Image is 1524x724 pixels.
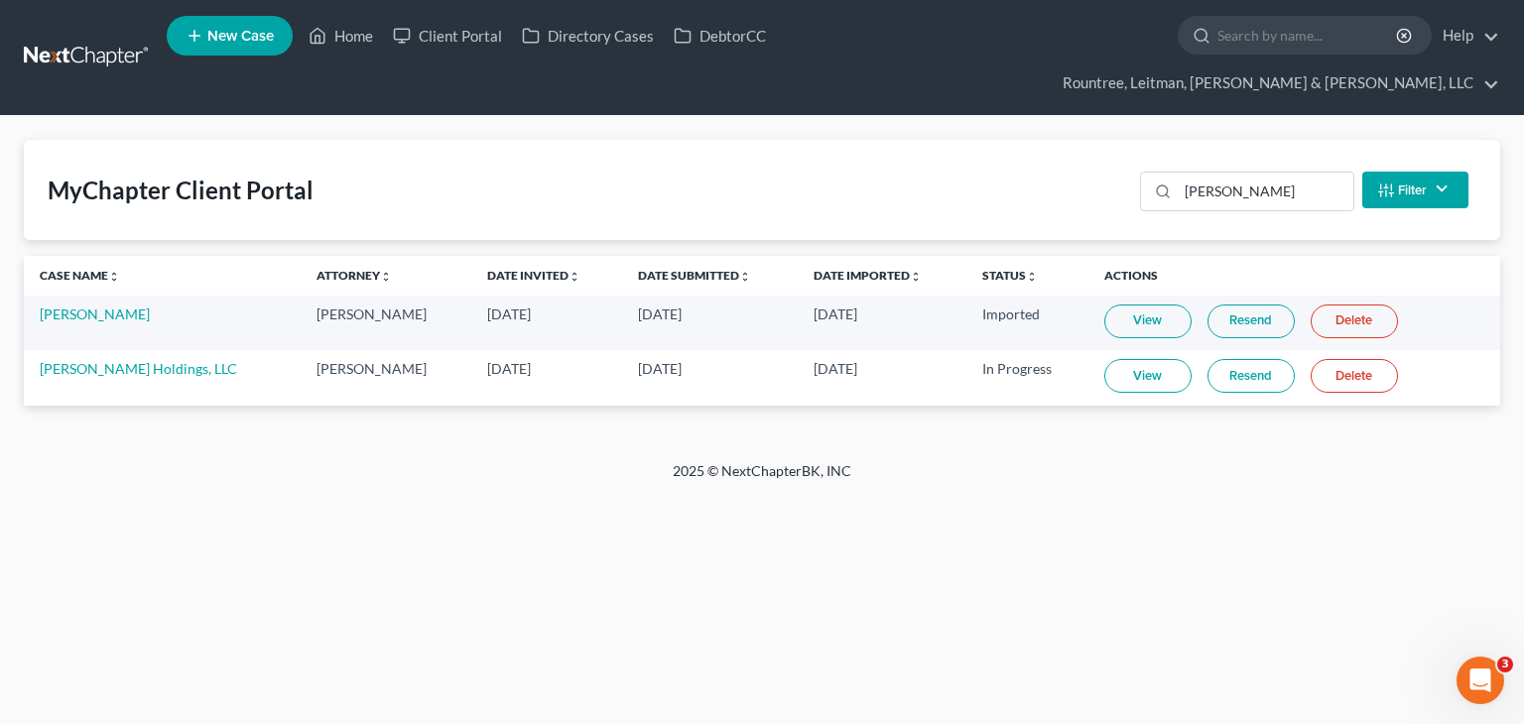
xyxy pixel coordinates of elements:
span: [DATE] [638,305,682,322]
span: 3 [1497,657,1513,672]
div: MyChapter Client Portal [48,175,314,206]
i: unfold_more [739,271,751,283]
i: unfold_more [380,271,392,283]
input: Search by name... [1217,17,1399,54]
a: Delete [1311,304,1398,338]
div: 2025 © NextChapterBK, INC [196,461,1328,497]
td: Imported [966,296,1088,350]
iframe: Intercom live chat [1457,657,1504,704]
a: Rountree, Leitman, [PERSON_NAME] & [PERSON_NAME], LLC [1053,65,1499,101]
th: Actions [1088,256,1500,296]
span: New Case [207,29,274,44]
span: [DATE] [487,360,531,377]
a: Delete [1311,359,1398,393]
a: Attorneyunfold_more [317,268,392,283]
a: Home [299,18,383,54]
input: Search... [1178,173,1353,210]
a: Resend [1207,359,1295,393]
a: Date Submittedunfold_more [638,268,751,283]
span: [DATE] [814,305,857,322]
a: View [1104,304,1192,338]
a: [PERSON_NAME] Holdings, LLC [40,360,237,377]
span: [DATE] [487,305,531,322]
a: Client Portal [383,18,512,54]
a: Statusunfold_more [982,268,1038,283]
td: [PERSON_NAME] [301,350,472,405]
span: [DATE] [814,360,857,377]
button: Filter [1362,172,1468,208]
a: Case Nameunfold_more [40,268,120,283]
a: Directory Cases [512,18,664,54]
a: Resend [1207,304,1295,338]
a: DebtorCC [664,18,776,54]
i: unfold_more [569,271,580,283]
span: [DATE] [638,360,682,377]
td: In Progress [966,350,1088,405]
i: unfold_more [1026,271,1038,283]
a: Date Importedunfold_more [814,268,922,283]
a: Date Invitedunfold_more [487,268,580,283]
a: View [1104,359,1192,393]
a: Help [1433,18,1499,54]
i: unfold_more [910,271,922,283]
i: unfold_more [108,271,120,283]
a: [PERSON_NAME] [40,305,150,322]
td: [PERSON_NAME] [301,296,472,350]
